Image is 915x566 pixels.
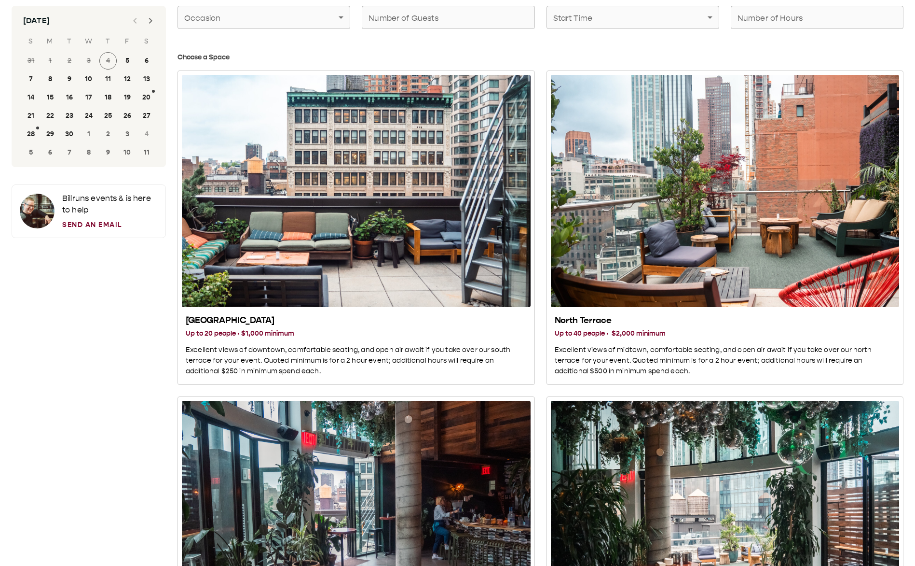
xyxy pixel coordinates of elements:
[186,328,527,339] h3: Up to 20 people · $1,000 minimum
[22,144,40,161] button: 5
[555,345,896,377] p: Excellent views of midtown, comfortable seating, and open air await if you take over our north te...
[61,107,78,125] button: 23
[41,144,59,161] button: 6
[61,144,78,161] button: 7
[80,32,97,51] span: Wednesday
[555,328,896,339] h3: Up to 40 people · $2,000 minimum
[178,71,535,385] button: South Terrace
[138,107,155,125] button: 27
[80,126,97,143] button: 1
[119,32,136,51] span: Friday
[22,107,40,125] button: 21
[186,315,527,326] h2: [GEOGRAPHIC_DATA]
[119,144,136,161] button: 10
[22,32,40,51] span: Sunday
[99,107,117,125] button: 25
[61,126,78,143] button: 30
[99,126,117,143] button: 2
[22,126,40,143] button: 28
[41,107,59,125] button: 22
[186,345,527,377] p: Excellent views of downtown, comfortable seating, and open air await if you take over our south t...
[41,89,59,106] button: 15
[119,89,136,106] button: 19
[138,89,155,106] button: 20
[119,52,136,70] button: 5
[41,126,59,143] button: 29
[99,89,117,106] button: 18
[138,144,155,161] button: 11
[138,52,155,70] button: 6
[80,144,97,161] button: 8
[62,220,158,230] a: Send an Email
[138,71,155,88] button: 13
[178,52,903,63] h3: Choose a Space
[80,71,97,88] button: 10
[99,144,117,161] button: 9
[119,107,136,125] button: 26
[22,89,40,106] button: 14
[138,32,155,51] span: Saturday
[99,71,117,88] button: 11
[41,32,59,51] span: Monday
[119,71,136,88] button: 12
[23,15,50,27] div: [DATE]
[41,71,59,88] button: 8
[119,126,136,143] button: 3
[141,11,160,30] button: Next month
[61,32,78,51] span: Tuesday
[80,107,97,125] button: 24
[22,71,40,88] button: 7
[99,32,117,51] span: Thursday
[80,89,97,106] button: 17
[61,71,78,88] button: 9
[62,193,158,216] p: Bill runs events & is here to help
[555,315,896,326] h2: North Terrace
[61,89,78,106] button: 16
[546,71,904,385] button: North Terrace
